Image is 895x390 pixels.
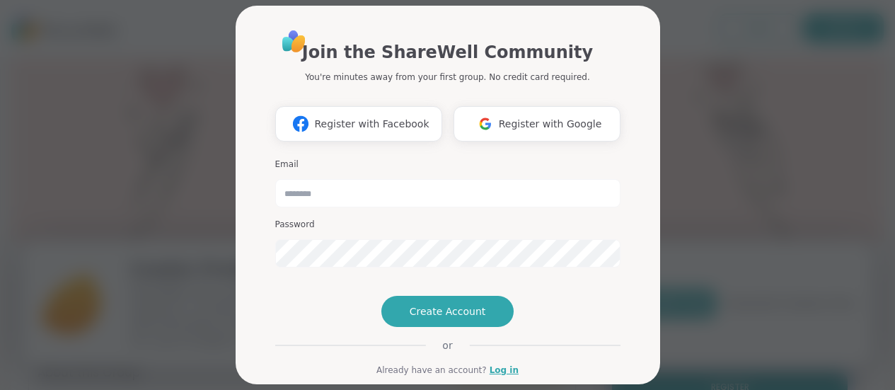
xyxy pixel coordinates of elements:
[275,159,620,171] h3: Email
[381,296,514,327] button: Create Account
[472,110,499,137] img: ShareWell Logomark
[425,338,469,352] span: or
[275,106,442,142] button: Register with Facebook
[302,40,593,65] h1: Join the ShareWell Community
[278,25,310,57] img: ShareWell Logo
[490,364,519,377] a: Log in
[376,364,487,377] span: Already have an account?
[287,110,314,137] img: ShareWell Logomark
[314,117,429,132] span: Register with Facebook
[454,106,620,142] button: Register with Google
[275,219,620,231] h3: Password
[499,117,602,132] span: Register with Google
[410,304,486,319] span: Create Account
[305,71,589,84] p: You're minutes away from your first group. No credit card required.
